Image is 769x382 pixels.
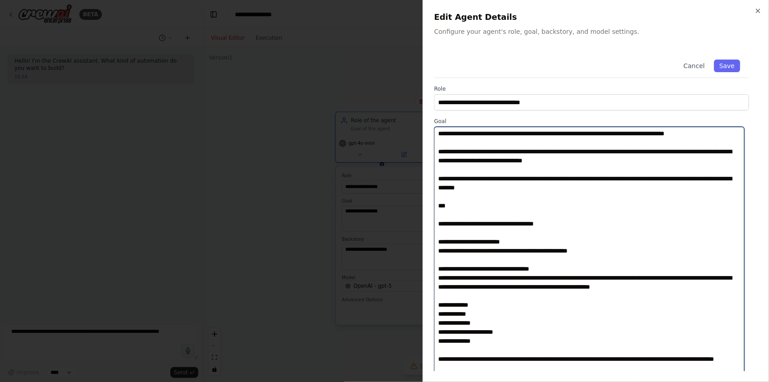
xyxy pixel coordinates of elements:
button: Save [714,60,740,72]
button: Cancel [678,60,710,72]
h2: Edit Agent Details [434,11,758,23]
label: Role [434,85,749,92]
p: Configure your agent's role, goal, backstory, and model settings. [434,27,758,36]
label: Goal [434,118,749,125]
